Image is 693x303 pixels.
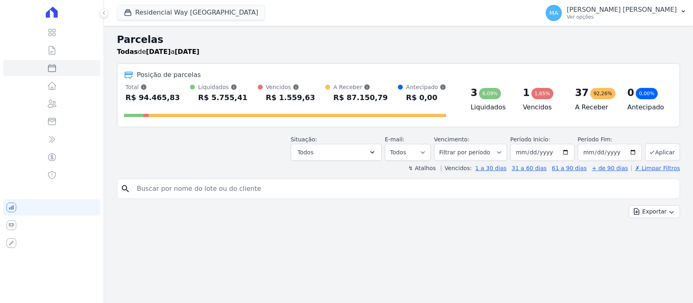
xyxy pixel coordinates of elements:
[592,165,628,171] a: + de 90 dias
[471,102,510,112] h4: Liquidados
[406,91,446,104] div: R$ 0,00
[125,83,180,91] div: Total
[266,83,315,91] div: Vencidos
[510,136,550,143] label: Período Inicío:
[117,47,199,57] p: de a
[531,88,553,99] div: 1,65%
[434,136,469,143] label: Vencimento:
[629,205,680,218] button: Exportar
[523,86,530,99] div: 1
[590,88,615,99] div: 92,26%
[567,14,677,20] p: Ver opções
[645,143,680,161] button: Aplicar
[539,2,693,24] button: MA [PERSON_NAME] [PERSON_NAME] Ver opções
[406,83,446,91] div: Antecipado
[549,10,558,16] span: MA
[512,165,546,171] a: 31 a 60 dias
[575,86,589,99] div: 37
[291,144,382,161] button: Todos
[471,86,477,99] div: 3
[441,165,472,171] label: Vencidos:
[117,5,265,20] button: Residencial Way [GEOGRAPHIC_DATA]
[627,86,634,99] div: 0
[298,147,313,157] span: Todos
[408,165,436,171] label: ↯ Atalhos
[266,91,315,104] div: R$ 1.559,63
[175,48,199,55] strong: [DATE]
[578,135,642,144] label: Período Fim:
[475,165,507,171] a: 1 a 30 dias
[575,102,615,112] h4: A Receber
[117,32,680,47] h2: Parcelas
[333,91,388,104] div: R$ 87.150,79
[631,165,680,171] a: ✗ Limpar Filtros
[479,88,501,99] div: 6,09%
[627,102,667,112] h4: Antecipado
[523,102,562,112] h4: Vencidos
[552,165,587,171] a: 61 a 90 dias
[198,91,247,104] div: R$ 5.755,41
[125,91,180,104] div: R$ 94.465,83
[198,83,247,91] div: Liquidados
[137,70,201,80] div: Posição de parcelas
[146,48,171,55] strong: [DATE]
[132,181,676,197] input: Buscar por nome do lote ou do cliente
[567,6,677,14] p: [PERSON_NAME] [PERSON_NAME]
[117,48,138,55] strong: Todas
[333,83,388,91] div: A Receber
[636,88,658,99] div: 0,00%
[121,184,130,194] i: search
[385,136,405,143] label: E-mail:
[291,136,317,143] label: Situação:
